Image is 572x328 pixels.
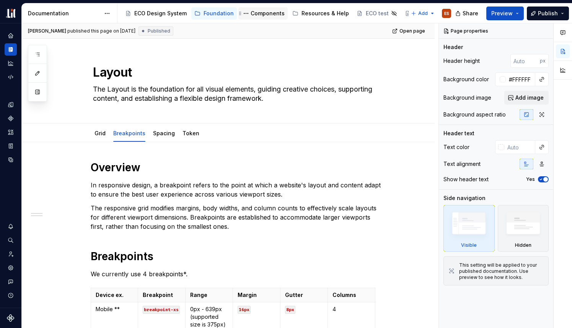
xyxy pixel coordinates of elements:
p: Breakpoint [143,291,181,299]
textarea: The Layout is the foundation for all visual elements, guiding creative choices, supporting conten... [91,83,381,105]
div: Home [5,30,17,42]
button: Search ⌘K [5,234,17,246]
div: Visible [461,242,477,248]
div: Header height [443,57,480,65]
div: Grid [91,125,109,141]
span: Share [463,10,478,17]
div: Header [443,43,463,51]
a: ECO Design System [122,7,190,20]
label: Yes [526,176,535,182]
input: Auto [504,140,535,154]
div: Header text [443,130,474,137]
div: Spacing [150,125,178,141]
div: ECO test [366,10,389,17]
button: Notifications [5,220,17,233]
div: Breakpoints [110,125,148,141]
a: Token [183,130,199,136]
img: f0abbffb-d71d-4d32-b858-d34959bbcc23.png [6,9,15,18]
textarea: Layout [91,63,381,82]
div: published this page on [DATE] [67,28,135,34]
div: Visible [443,205,495,252]
div: ECO Design System [134,10,187,17]
p: Margin [238,291,275,299]
p: Device ex. [96,291,134,299]
button: Contact support [5,276,17,288]
a: Storybook stories [5,140,17,152]
a: Design tokens [5,98,17,111]
code: 16px [238,306,251,314]
code: breakpoint-xs [143,306,180,314]
code: 8px [285,306,295,314]
div: Show header text [443,175,489,183]
a: Foundation [191,7,237,20]
p: px [540,58,546,64]
span: Publish [538,10,558,17]
a: Breakpoints [113,130,145,136]
a: Settings [5,262,17,274]
svg: Supernova Logo [7,314,15,322]
p: Columns [332,291,370,299]
button: Publish [527,7,569,20]
a: Information [402,7,456,20]
a: Invite team [5,248,17,260]
a: Grid [95,130,106,136]
button: Share [451,7,483,20]
div: Token [179,125,202,141]
div: Documentation [28,10,100,17]
a: Components [5,112,17,125]
span: Preview [491,10,513,17]
input: Auto [506,72,535,86]
p: Gutter [285,291,323,299]
div: Background aspect ratio [443,111,506,118]
div: Background image [443,94,491,102]
p: 4 [332,305,370,313]
a: Documentation [5,43,17,56]
span: Published [148,28,170,34]
p: We currently use 4 breakpoints*. [91,269,385,279]
a: Resources & Help [289,7,352,20]
button: Add [409,8,437,19]
div: Hidden [515,242,531,248]
p: The responsive grid modifies margins, body widths, and column counts to effectively scale layouts... [91,203,385,231]
a: Analytics [5,57,17,69]
button: Preview [486,7,524,20]
div: This setting will be applied to your published documentation. Use preview to see how it looks. [459,262,544,280]
a: Spacing [153,130,175,136]
p: In responsive design, a breakpoint refers to the point at which a website's layout and content ad... [91,180,385,199]
div: Components [251,10,285,17]
a: Open page [390,26,429,36]
h1: Overview [91,161,385,174]
div: Text alignment [443,160,481,168]
span: Open page [399,28,425,34]
span: Add image [515,94,544,102]
div: Text color [443,143,469,151]
p: Range [190,291,228,299]
a: Data sources [5,154,17,166]
div: Resources & Help [301,10,349,17]
button: Add image [504,91,549,105]
div: Hidden [498,205,549,252]
div: Background color [443,75,489,83]
h1: Breakpoints [91,249,385,263]
a: Assets [5,126,17,138]
a: Components [238,7,288,20]
a: ECO test [354,7,400,20]
div: Foundation [204,10,234,17]
div: Side navigation [443,194,486,202]
input: Auto [510,54,540,68]
span: [PERSON_NAME] [28,28,66,34]
a: Code automation [5,71,17,83]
